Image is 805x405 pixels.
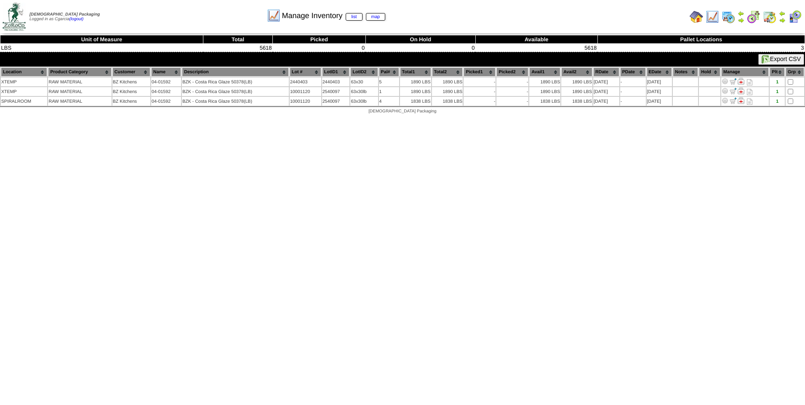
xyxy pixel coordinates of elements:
td: 1890 LBS [432,87,463,96]
td: BZK - Costa Rica Glaze 50378(LB) [182,87,289,96]
td: 3 [597,44,805,52]
th: Location [1,67,47,77]
img: calendarinout.gif [763,10,776,24]
th: LotID2 [350,67,378,77]
i: Note [747,89,752,95]
td: 10001120 [290,97,321,106]
img: arrowright.gif [779,17,786,24]
td: 1890 LBS [400,87,431,96]
td: 1838 LBS [529,97,560,106]
td: - [620,87,646,96]
td: BZ Kitchens [112,77,150,86]
td: 1890 LBS [561,77,592,86]
span: [DEMOGRAPHIC_DATA] Packaging [368,109,436,114]
img: arrowright.gif [738,17,744,24]
img: Adjust [722,97,728,104]
th: Total [203,35,273,44]
td: 5618 [475,44,597,52]
td: 63x30 [350,77,378,86]
th: Picked [273,35,366,44]
th: Total1 [400,67,431,77]
td: 1838 LBS [432,97,463,106]
a: list [346,13,362,21]
th: Description [182,67,289,77]
th: Name [151,67,181,77]
th: Notes [673,67,698,77]
td: 10001120 [290,87,321,96]
th: Picked2 [496,67,528,77]
th: RDate [593,67,619,77]
td: 1890 LBS [561,87,592,96]
th: Picked1 [464,67,496,77]
th: Pallet Locations [597,35,805,44]
td: 1890 LBS [400,77,431,86]
th: Available [475,35,597,44]
td: - [496,87,528,96]
img: Move [730,88,736,94]
th: Grp [786,67,804,77]
td: 4 [379,97,399,106]
button: Export CSV [758,54,804,65]
td: BZ Kitchens [112,97,150,106]
td: 1890 LBS [529,77,560,86]
td: 5 [379,77,399,86]
td: SPIRALROOM [1,97,47,106]
td: [DATE] [647,77,672,86]
td: 63x30lb [350,87,378,96]
td: [DATE] [647,97,672,106]
td: 1838 LBS [400,97,431,106]
img: zoroco-logo-small.webp [3,3,26,31]
td: 04-01592 [151,97,181,106]
td: - [464,87,496,96]
th: EDate [647,67,672,77]
td: 1 [379,87,399,96]
td: [DATE] [593,87,619,96]
img: arrowleft.gif [779,10,786,17]
td: BZK - Costa Rica Glaze 50378(LB) [182,77,289,86]
td: 2440403 [322,77,350,86]
img: excel.gif [762,55,770,64]
td: - [464,97,496,106]
img: Adjust [722,78,728,85]
td: XTEMP [1,77,47,86]
td: 63x30lb [350,97,378,106]
th: Product Category [48,67,111,77]
a: map [366,13,386,21]
td: - [620,97,646,106]
img: Adjust [722,88,728,94]
td: 04-01592 [151,87,181,96]
th: Avail1 [529,67,560,77]
span: [DEMOGRAPHIC_DATA] Packaging [29,12,100,17]
td: 0 [273,44,366,52]
td: LBS [0,44,203,52]
td: RAW MATERIAL [48,97,111,106]
th: Customer [112,67,150,77]
td: [DATE] [593,77,619,86]
td: 1890 LBS [529,87,560,96]
th: Lot # [290,67,321,77]
img: calendarcustomer.gif [788,10,802,24]
td: - [496,97,528,106]
i: Note [747,79,752,85]
img: calendarprod.gif [722,10,735,24]
td: - [620,77,646,86]
img: Move [730,97,736,104]
td: 5618 [203,44,273,52]
td: [DATE] [593,97,619,106]
th: Total2 [432,67,463,77]
div: 1 [770,80,784,85]
td: - [496,77,528,86]
td: BZK - Costa Rica Glaze 50378(LB) [182,97,289,106]
td: 2540097 [322,97,350,106]
a: (logout) [69,17,84,21]
th: Pal# [379,67,399,77]
img: Manage Hold [738,97,744,104]
td: 1890 LBS [432,77,463,86]
th: On Hold [365,35,475,44]
th: Unit of Measure [0,35,203,44]
th: Avail2 [561,67,592,77]
img: Move [730,78,736,85]
td: 04-01592 [151,77,181,86]
img: Manage Hold [738,78,744,85]
td: [DATE] [647,87,672,96]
